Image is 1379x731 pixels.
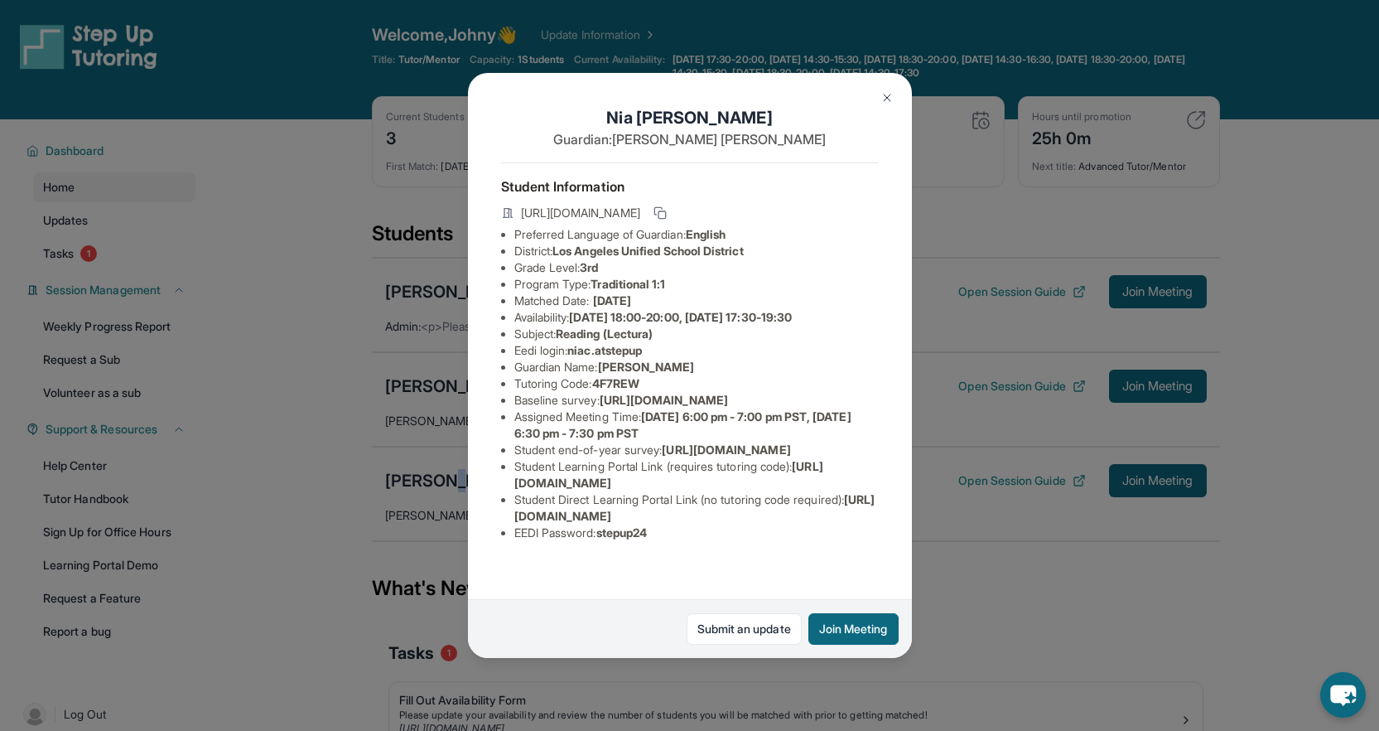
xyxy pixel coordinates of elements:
[514,276,879,293] li: Program Type:
[592,376,639,390] span: 4F7REW
[650,203,670,223] button: Copy link
[596,525,648,540] span: stepup24
[501,106,879,129] h1: Nia [PERSON_NAME]
[598,360,695,374] span: [PERSON_NAME]
[591,277,665,291] span: Traditional 1:1
[514,226,879,243] li: Preferred Language of Guardian:
[552,244,743,258] span: Los Angeles Unified School District
[514,491,879,525] li: Student Direct Learning Portal Link (no tutoring code required) :
[662,443,790,457] span: [URL][DOMAIN_NAME]
[514,442,879,458] li: Student end-of-year survey :
[569,310,792,324] span: [DATE] 18:00-20:00, [DATE] 17:30-19:30
[521,205,640,221] span: [URL][DOMAIN_NAME]
[580,260,598,274] span: 3rd
[556,327,653,341] span: Reading (Lectura)
[1320,672,1366,718] button: chat-button
[514,342,879,359] li: Eedi login :
[514,293,879,309] li: Matched Date:
[514,259,879,276] li: Grade Level:
[514,243,879,259] li: District:
[687,613,802,645] a: Submit an update
[514,375,879,392] li: Tutoring Code :
[567,343,642,357] span: niac.atstepup
[514,392,879,409] li: Baseline survey :
[514,409,851,440] span: [DATE] 6:00 pm - 7:00 pm PST, [DATE] 6:30 pm - 7:30 pm PST
[808,613,899,645] button: Join Meeting
[593,293,631,307] span: [DATE]
[501,129,879,149] p: Guardian: [PERSON_NAME] [PERSON_NAME]
[514,409,879,442] li: Assigned Meeting Time :
[514,359,879,375] li: Guardian Name :
[514,458,879,491] li: Student Learning Portal Link (requires tutoring code) :
[514,326,879,342] li: Subject :
[880,91,894,104] img: Close Icon
[501,177,879,196] h4: Student Information
[600,393,728,407] span: [URL][DOMAIN_NAME]
[514,525,879,541] li: EEDI Password :
[686,227,726,241] span: English
[514,309,879,326] li: Availability:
